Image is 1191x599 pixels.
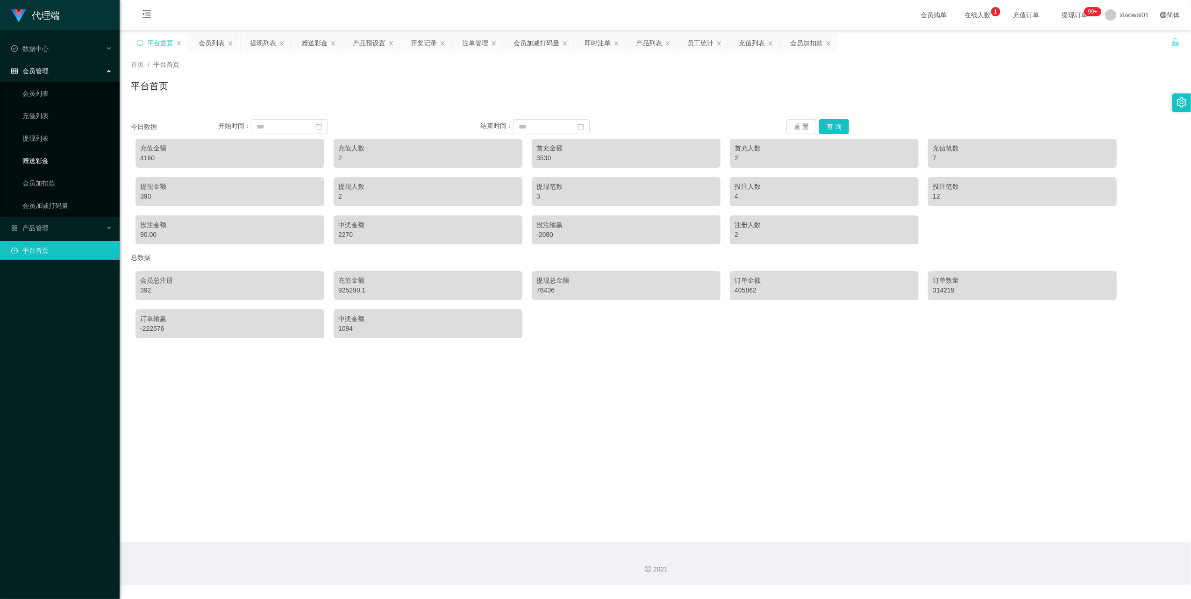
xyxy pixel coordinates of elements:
[338,276,518,285] div: 充值金额
[536,220,716,230] div: 投注输赢
[536,285,716,295] div: 76436
[536,143,716,153] div: 首充金额
[1009,12,1044,18] span: 充值订单
[338,143,518,153] div: 充值人数
[11,11,60,19] a: 代理端
[22,84,112,103] a: 会员列表
[330,41,336,46] i: 图标: close
[411,34,437,52] div: 开奖记录
[218,122,251,130] span: 开始时间：
[11,241,112,260] a: 图标: dashboard平台首页
[735,143,914,153] div: 首充人数
[140,220,320,230] div: 投注金额
[22,129,112,148] a: 提现列表
[338,182,518,192] div: 提现人数
[585,34,611,52] div: 即时注单
[933,285,1112,295] div: 314219
[933,192,1112,201] div: 12
[735,276,914,285] div: 订单金额
[1171,38,1180,46] i: 图标: unlock
[480,122,513,130] span: 结束时间：
[645,566,651,572] i: 图标: copyright
[491,41,497,46] i: 图标: close
[338,314,518,324] div: 中奖金额
[279,41,285,46] i: 图标: close
[388,41,394,46] i: 图标: close
[315,123,322,130] i: 图标: calendar
[735,230,914,240] div: 2
[578,123,584,130] i: 图标: calendar
[140,143,320,153] div: 充值金额
[32,0,60,30] h1: 代理端
[536,153,716,163] div: 3530
[536,276,716,285] div: 提现总金额
[338,285,518,295] div: 925290.1
[440,41,445,46] i: 图标: close
[153,61,179,68] span: 平台首页
[933,153,1112,163] div: 7
[11,9,26,22] img: logo.9652507e.png
[613,41,619,46] i: 图标: close
[1160,12,1167,18] i: 图标: global
[131,249,1180,266] div: 总数据
[994,7,997,16] p: 1
[140,153,320,163] div: 4160
[735,192,914,201] div: 4
[338,153,518,163] div: 2
[991,7,1000,16] sup: 1
[140,314,320,324] div: 订单输赢
[228,41,233,46] i: 图标: close
[140,276,320,285] div: 会员总注册
[22,107,112,125] a: 充值列表
[140,230,320,240] div: 90.00
[22,174,112,193] a: 会员加扣款
[933,182,1112,192] div: 投注笔数
[338,220,518,230] div: 中奖金额
[353,34,385,52] div: 产品预设置
[22,151,112,170] a: 赠送彩金
[131,61,144,68] span: 首页
[127,564,1184,574] div: 2021
[933,276,1112,285] div: 订单数量
[819,119,849,134] button: 查 询
[735,182,914,192] div: 投注人数
[11,45,18,52] i: 图标: check-circle-o
[1177,97,1187,107] i: 图标: setting
[338,192,518,201] div: 2
[22,196,112,215] a: 会员加减打码量
[338,324,518,334] div: 1094
[513,34,559,52] div: 会员加减打码量
[790,34,823,52] div: 会员加扣款
[11,225,18,231] i: 图标: appstore-o
[1084,7,1101,16] sup: 1209
[11,45,49,52] span: 数据中心
[11,67,49,75] span: 会员管理
[716,41,722,46] i: 图标: close
[735,285,914,295] div: 405862
[131,122,218,132] div: 今日数据
[462,34,488,52] div: 注单管理
[687,34,713,52] div: 员工统计
[338,230,518,240] div: 2270
[137,40,143,46] i: 图标: sync
[933,143,1112,153] div: 充值笔数
[199,34,225,52] div: 会员列表
[140,182,320,192] div: 提现金额
[11,68,18,74] i: 图标: table
[735,153,914,163] div: 2
[11,224,49,232] span: 产品管理
[131,79,168,93] h1: 平台首页
[562,41,568,46] i: 图标: close
[140,285,320,295] div: 392
[148,61,150,68] span: /
[739,34,765,52] div: 充值列表
[1057,12,1093,18] span: 提现订单
[140,192,320,201] div: 390
[176,41,182,46] i: 图标: close
[147,34,173,52] div: 平台首页
[735,220,914,230] div: 注册人数
[301,34,328,52] div: 赠送彩金
[826,41,831,46] i: 图标: close
[636,34,662,52] div: 产品列表
[768,41,773,46] i: 图标: close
